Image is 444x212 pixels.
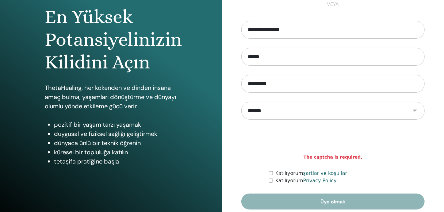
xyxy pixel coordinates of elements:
label: Katılıyorum [275,170,347,177]
span: veya [324,1,342,8]
p: ThetaHealing, her kökenden ve dinden insana amaç bulma, yaşamları dönüştürme ve dünyayı olumlu yö... [45,83,178,111]
a: Privacy Policy [303,178,337,183]
li: küresel bir topluluğa katılın [54,148,178,157]
label: Katılıyorum [275,177,337,184]
strong: The captcha is required. [304,154,362,160]
a: şartlar ve koşullar [303,170,347,176]
iframe: reCAPTCHA [286,129,380,153]
h1: En Yüksek Potansiyelinizin Kilidini Açın [45,6,178,74]
li: pozitif bir yaşam tarzı yaşamak [54,120,178,129]
li: duygusal ve fiziksel sağlığı geliştirmek [54,129,178,138]
li: tetaşifa pratiğine başla [54,157,178,166]
li: dünyaca ünlü bir teknik öğrenin [54,138,178,148]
